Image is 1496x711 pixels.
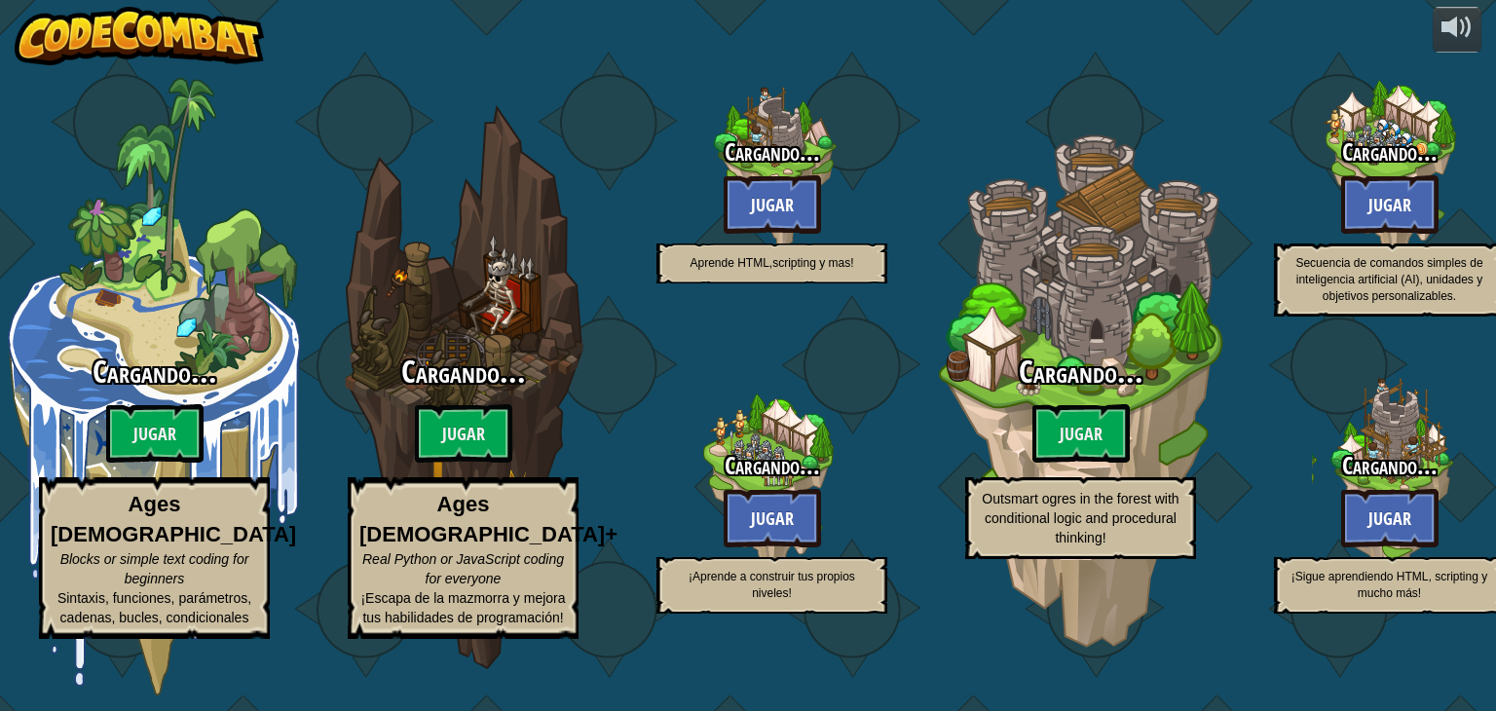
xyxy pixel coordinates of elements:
[51,492,296,546] strong: Ages [DEMOGRAPHIC_DATA]
[57,590,251,625] span: Sintaxis, funciones, parámetros, cadenas, bucles, condicionales
[690,256,853,270] span: Aprende HTML,scripting y mas!
[1291,570,1487,600] span: ¡Sigue aprendiendo HTML, scripting y mucho más!
[724,489,821,547] btn: Jugar
[1341,175,1439,234] btn: Jugar
[415,404,512,463] btn: Jugar
[1341,489,1439,547] btn: Jugar
[15,7,264,65] img: CodeCombat - Learn how to code by playing a game
[725,449,820,482] span: Cargando...
[724,175,821,234] btn: Jugar
[362,551,564,586] span: Real Python or JavaScript coding for everyone
[1342,449,1438,482] span: Cargando...
[93,351,217,393] span: Cargando...
[1295,256,1482,303] span: Secuencia de comandos simples de inteligencia artificial (AI), unidades y objetivos personalizables.
[689,570,855,600] span: ¡Aprende a construir tus propios niveles!
[617,16,926,324] div: Complete previous world to unlock
[1032,404,1130,463] btn: Jugar
[725,135,820,168] span: Cargando...
[1342,135,1438,168] span: Cargando...
[60,551,249,586] span: Blocks or simple text coding for beginners
[359,492,617,546] strong: Ages [DEMOGRAPHIC_DATA]+
[982,491,1178,545] span: Outsmart ogres in the forest with conditional logic and procedural thinking!
[360,590,565,625] span: ¡Escapa de la mazmorra y mejora tus habilidades de programación!
[926,78,1235,695] div: Complete previous world to unlock
[1019,351,1143,393] span: Cargando...
[309,78,617,695] div: Complete previous world to unlock
[401,351,526,393] span: Cargando...
[617,329,926,638] div: Complete previous world to unlock
[1433,7,1481,53] button: Ajustar el volúmen
[106,404,204,463] btn: Jugar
